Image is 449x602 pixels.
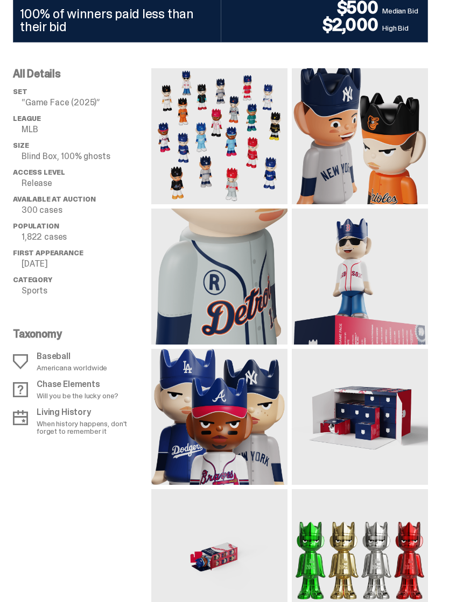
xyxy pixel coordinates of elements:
[13,221,59,231] span: Population
[228,16,383,33] p: $2,000
[13,248,83,257] span: First Appearance
[13,141,29,150] span: Size
[292,349,428,485] img: media gallery image
[37,364,107,371] p: Americana worldwide
[22,125,151,134] p: MLB
[151,209,287,345] img: media gallery image
[151,68,287,204] img: media gallery image
[13,275,52,284] span: Category
[13,87,27,96] span: set
[151,349,287,485] img: media gallery image
[22,179,151,188] p: Release
[382,23,421,33] p: High Bid
[13,328,145,339] p: Taxonomy
[22,206,151,214] p: 300 cases
[292,209,428,345] img: media gallery image
[22,233,151,241] p: 1,822 cases
[22,98,151,107] p: “Game Face (2025)”
[382,5,421,16] p: Median Bid
[22,152,151,161] p: Blind Box, 100% ghosts
[13,68,151,79] p: All Details
[13,168,65,177] span: Access Level
[37,408,145,417] p: Living History
[37,380,118,389] p: Chase Elements
[37,420,145,435] p: When history happens, don't forget to remember it
[13,195,96,204] span: Available at Auction
[37,352,107,361] p: Baseball
[22,260,151,268] p: [DATE]
[13,114,41,123] span: League
[20,8,214,33] p: 100% of winners paid less than their bid
[37,392,118,399] p: Will you be the lucky one?
[22,286,151,295] p: Sports
[292,68,428,204] img: media gallery image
